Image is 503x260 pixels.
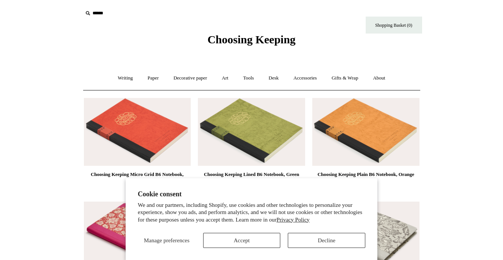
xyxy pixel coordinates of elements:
a: Shopping Basket (0) [366,17,422,34]
img: Choosing Keeping Micro Grid B6 Notebook, Vermilion [84,98,191,166]
a: Writing [111,68,140,88]
div: Choosing Keeping Plain B6 Notebook, Orange Ochre [314,170,417,188]
button: Accept [203,233,281,248]
button: Manage preferences [138,233,196,248]
a: Paper [141,68,166,88]
img: Choosing Keeping Plain B6 Notebook, Orange Ochre [312,98,419,166]
button: Decline [288,233,365,248]
a: Privacy Policy [277,217,310,223]
a: Choosing Keeping Lined B6 Notebook, Green Choosing Keeping Lined B6 Notebook, Green [198,98,305,166]
div: Choosing Keeping Lined B6 Notebook, Green [200,170,303,179]
a: Choosing Keeping Plain B6 Notebook, Orange Ochre £18.00 [312,170,419,201]
p: We and our partners, including Shopify, use cookies and other technologies to personalize your ex... [138,202,365,224]
span: Choosing Keeping [207,33,295,46]
a: Tools [236,68,261,88]
a: Choosing Keeping Micro Grid B6 Notebook, Vermilion £18.00 [84,170,191,201]
img: Choosing Keeping Lined B6 Notebook, Green [198,98,305,166]
a: About [366,68,392,88]
a: Choosing Keeping [207,39,295,44]
a: Art [215,68,235,88]
a: Gifts & Wrap [325,68,365,88]
span: Manage preferences [144,237,189,243]
a: Desk [262,68,286,88]
a: Choosing Keeping Plain B6 Notebook, Orange Ochre Choosing Keeping Plain B6 Notebook, Orange Ochre [312,98,419,166]
h2: Cookie consent [138,190,365,198]
div: Choosing Keeping Micro Grid B6 Notebook, Vermilion [86,170,189,188]
a: Decorative paper [167,68,214,88]
a: Choosing Keeping Lined B6 Notebook, Green £18.00 [198,170,305,201]
a: Choosing Keeping Micro Grid B6 Notebook, Vermilion Choosing Keeping Micro Grid B6 Notebook, Vermi... [84,98,191,166]
a: Accessories [287,68,324,88]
